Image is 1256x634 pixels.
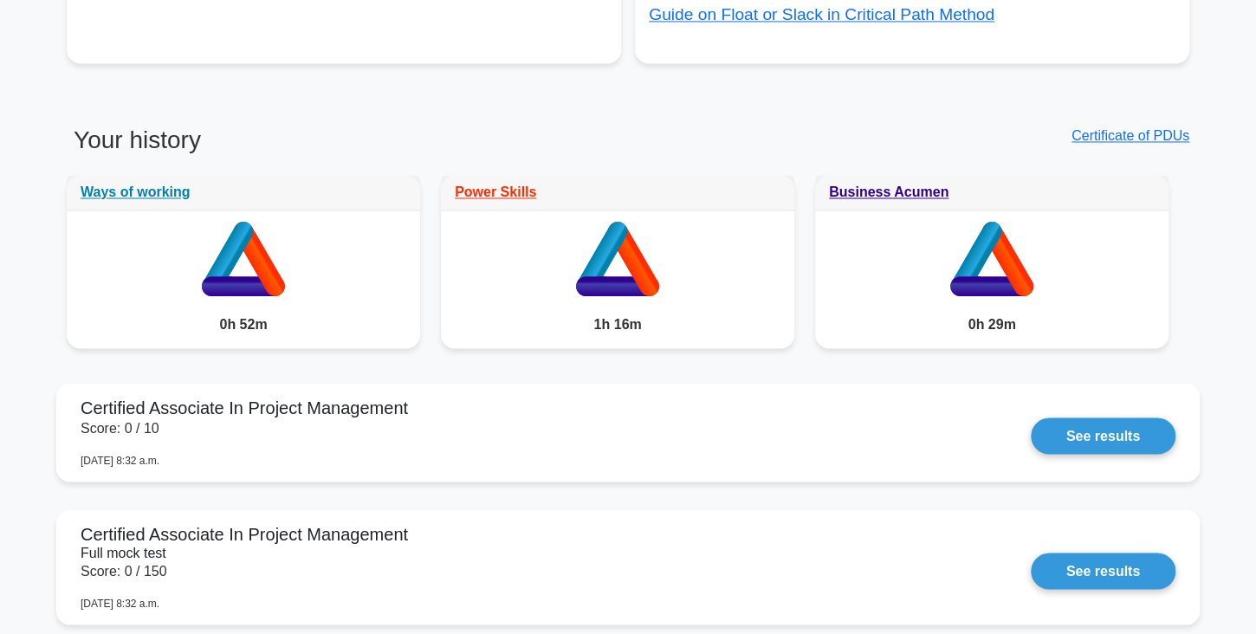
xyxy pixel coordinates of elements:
[67,126,618,169] h3: Your history
[81,184,191,199] a: Ways of working
[829,184,948,199] a: Business Acumen
[455,184,536,199] a: Power Skills
[441,300,794,348] div: 1h 16m
[67,300,420,348] div: 0h 52m
[1031,417,1175,454] a: See results
[1071,128,1189,143] a: Certificate of PDUs
[649,5,994,23] a: Guide on Float or Slack in Critical Path Method
[815,300,1169,348] div: 0h 29m
[1031,553,1175,589] a: See results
